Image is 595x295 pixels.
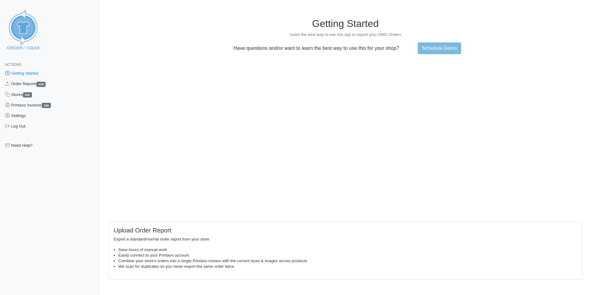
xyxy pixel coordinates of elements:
[118,253,577,258] li: Easily connect to your Printavo account
[230,46,403,51] p: Have questions and/or want to learn the best way to use this for your shop?
[42,103,51,108] span: 398
[37,82,46,87] span: 418
[114,227,577,234] h5: Upload Order Report
[118,264,577,269] li: We scan for duplicates so you never export the same order twice.
[108,18,582,29] h1: Getting Started
[418,42,461,54] a: Schedule Demo
[23,92,32,98] span: 309
[118,258,577,264] li: Combine your store's orders into a single Printavo invoice with the correct sizes & images across...
[114,236,577,242] p: Export a standard/normal order report from your store
[108,32,582,37] p: Learn the best way to use this app to export your OMG Orders
[5,63,21,67] span: Actions
[118,247,577,253] li: Save hours of manual work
